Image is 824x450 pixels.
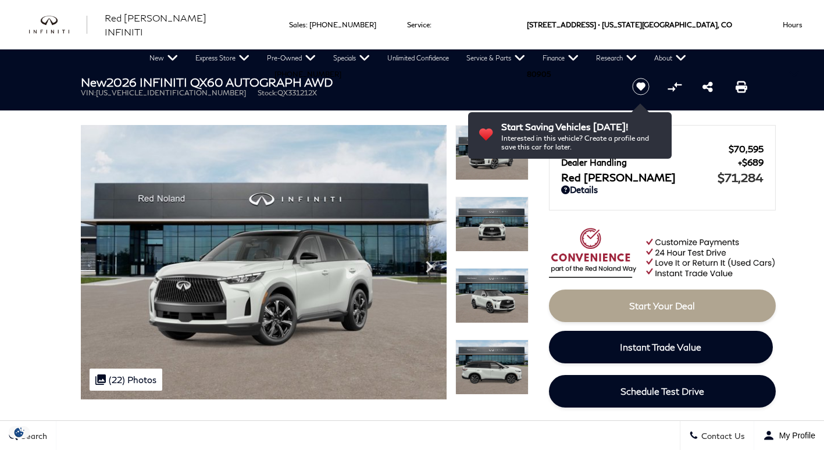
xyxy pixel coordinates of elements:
[629,300,695,311] span: Start Your Deal
[561,171,718,184] span: Red [PERSON_NAME]
[561,170,764,184] a: Red [PERSON_NAME] $71,284
[430,20,431,29] span: :
[258,88,277,97] span: Stock:
[587,49,645,67] a: Research
[527,20,732,78] a: [STREET_ADDRESS] • [US_STATE][GEOGRAPHIC_DATA], CO 80905
[81,125,447,399] img: New 2026 Radiant White/Black Obsidian INFINITI AUTOGRAPH AWD image 1
[455,197,529,252] img: New 2026 Radiant White/Black Obsidian INFINITI AUTOGRAPH AWD image 2
[702,80,713,94] a: Share this New 2026 INFINITI QX60 AUTOGRAPH AWD
[534,49,587,67] a: Finance
[561,157,738,167] span: Dealer Handling
[90,369,162,391] div: (22) Photos
[29,16,87,34] a: infiniti
[379,49,458,67] a: Unlimited Confidence
[6,426,33,438] section: Click to Open Cookie Consent Modal
[455,125,529,180] img: New 2026 Radiant White/Black Obsidian INFINITI AUTOGRAPH AWD image 1
[455,340,529,395] img: New 2026 Radiant White/Black Obsidian INFINITI AUTOGRAPH AWD image 4
[628,77,654,96] button: Save vehicle
[81,88,96,97] span: VIN:
[620,385,704,397] span: Schedule Test Drive
[527,49,551,99] span: 80905
[666,78,683,95] button: Compare vehicle
[18,431,47,441] span: Search
[775,431,815,440] span: My Profile
[754,421,824,450] button: Open user profile menu
[141,49,695,67] nav: Main Navigation
[455,268,529,323] img: New 2026 Radiant White/Black Obsidian INFINITI AUTOGRAPH AWD image 3
[718,170,764,184] span: $71,284
[549,375,776,408] a: Schedule Test Drive
[81,75,106,89] strong: New
[561,144,729,154] span: MSRP
[306,20,308,29] span: :
[561,157,764,167] a: Dealer Handling $689
[274,70,341,78] a: [PHONE_NUMBER]
[105,12,206,37] span: Red [PERSON_NAME] INFINITI
[81,76,613,88] h1: 2026 INFINITI QX60 AUTOGRAPH AWD
[736,80,747,94] a: Print this New 2026 INFINITI QX60 AUTOGRAPH AWD
[645,49,695,67] a: About
[549,331,773,363] a: Instant Trade Value
[738,157,764,167] span: $689
[418,249,441,284] div: Next
[324,49,379,67] a: Specials
[549,290,776,322] a: Start Your Deal
[29,16,87,34] img: INFINITI
[620,341,701,352] span: Instant Trade Value
[105,11,245,39] a: Red [PERSON_NAME] INFINITI
[561,184,764,195] a: Details
[698,431,745,441] span: Contact Us
[96,88,246,97] span: [US_VEHICLE_IDENTIFICATION_NUMBER]
[258,49,324,67] a: Pre-Owned
[289,20,306,29] span: Sales
[729,144,764,154] span: $70,595
[6,426,33,438] img: Opt-Out Icon
[407,20,430,29] span: Service
[561,144,764,154] a: MSRP $70,595
[141,49,187,67] a: New
[187,49,258,67] a: Express Store
[458,49,534,67] a: Service & Parts
[309,20,376,29] a: [PHONE_NUMBER]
